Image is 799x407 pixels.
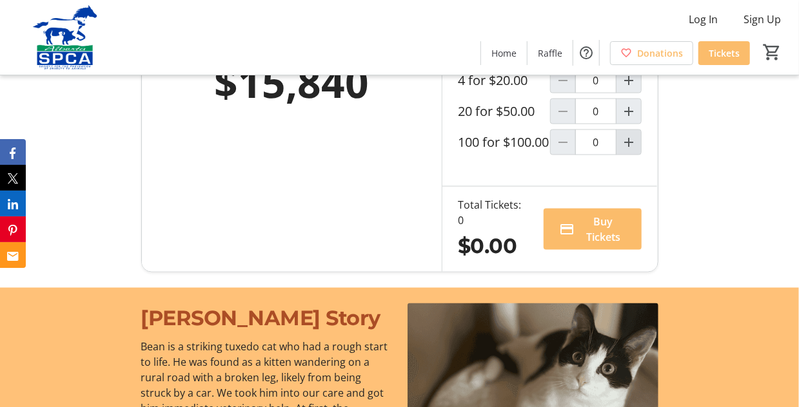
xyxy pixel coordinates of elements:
span: Log In [689,12,718,27]
div: Total Tickets: 0 [458,197,523,228]
button: Increment by one [617,99,641,124]
a: Tickets [698,41,750,65]
button: Cart [760,41,784,64]
span: Raffle [538,46,562,60]
button: Increment by one [617,130,641,155]
label: 20 for $50.00 [458,104,535,119]
span: Tickets [709,46,740,60]
span: Buy Tickets [580,214,626,245]
div: $0.00 [458,231,523,261]
button: Sign Up [733,9,791,30]
span: [PERSON_NAME] Story [141,306,381,331]
button: Increment by one [617,68,641,93]
a: Donations [610,41,693,65]
span: Home [491,46,517,60]
a: Home [481,41,527,65]
button: Buy Tickets [544,209,642,250]
span: Donations [637,46,683,60]
button: Log In [678,9,728,30]
div: $15,840 [199,52,386,113]
button: Help [573,40,599,66]
a: Raffle [528,41,573,65]
label: 4 for $20.00 [458,73,528,88]
label: 100 for $100.00 [458,135,549,150]
span: Sign Up [744,12,781,27]
img: Alberta SPCA's Logo [8,5,123,70]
